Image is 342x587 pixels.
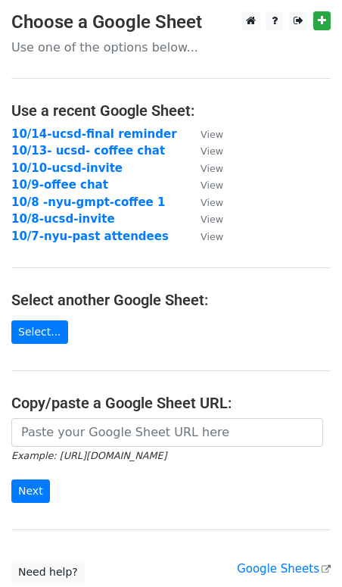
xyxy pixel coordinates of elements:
small: View [201,180,223,191]
small: Example: [URL][DOMAIN_NAME] [11,450,166,461]
a: Need help? [11,560,85,584]
a: 10/8 -nyu-gmpt-coffee 1 [11,195,165,209]
a: 10/13- ucsd- coffee chat [11,144,165,158]
a: View [185,161,223,175]
h3: Choose a Google Sheet [11,11,331,33]
a: View [185,178,223,192]
a: Google Sheets [237,562,331,576]
a: Select... [11,320,68,344]
small: View [201,145,223,157]
a: View [185,212,223,226]
small: View [201,163,223,174]
a: View [185,144,223,158]
small: View [201,214,223,225]
a: 10/9-offee chat [11,178,108,192]
small: View [201,129,223,140]
a: View [185,195,223,209]
a: View [185,229,223,243]
a: 10/7-nyu-past attendees [11,229,169,243]
h4: Use a recent Google Sheet: [11,101,331,120]
small: View [201,231,223,242]
p: Use one of the options below... [11,39,331,55]
a: 10/10-ucsd-invite [11,161,123,175]
small: View [201,197,223,208]
a: 10/14-ucsd-final reminder [11,127,177,141]
input: Paste your Google Sheet URL here [11,418,323,447]
h4: Copy/paste a Google Sheet URL: [11,394,331,412]
h4: Select another Google Sheet: [11,291,331,309]
a: 10/8-ucsd-invite [11,212,115,226]
input: Next [11,479,50,503]
a: View [185,127,223,141]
